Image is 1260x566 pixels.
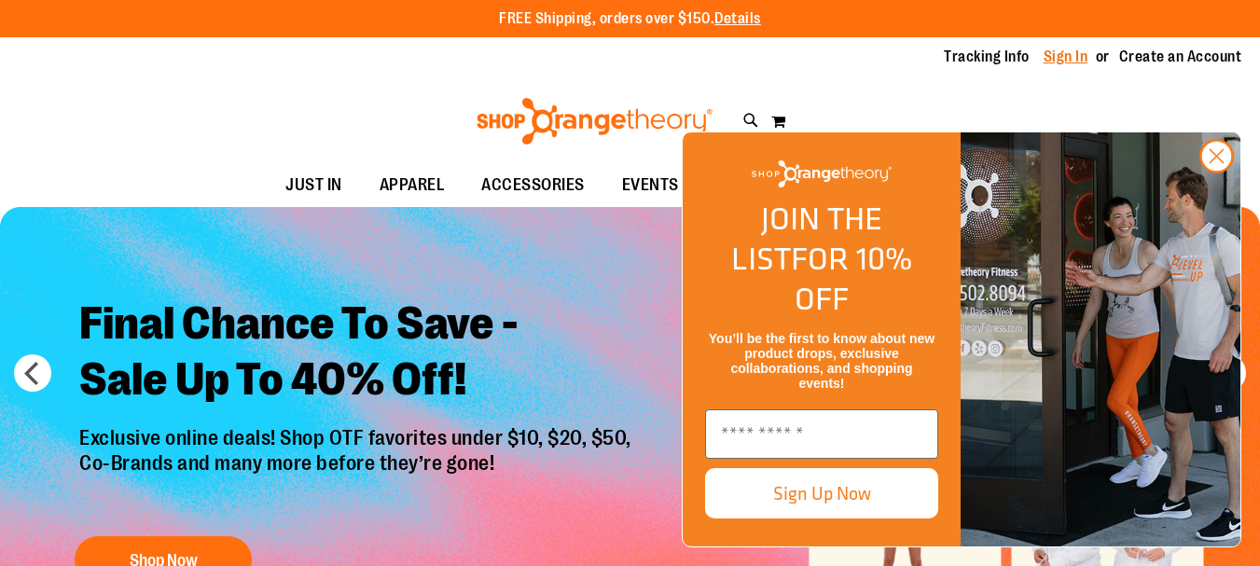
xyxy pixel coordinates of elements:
h2: Final Chance To Save - Sale Up To 40% Off! [65,283,650,427]
span: EVENTS [622,164,679,206]
a: JUST IN [267,164,361,207]
span: JUST IN [285,164,342,206]
button: Sign Up Now [705,468,938,518]
span: JOIN THE LIST [731,195,882,282]
span: FOR 10% OFF [791,235,912,322]
button: prev [14,354,51,392]
img: Shop Orangetheory [474,98,715,145]
a: ACCESSORIES [463,164,603,207]
span: You’ll be the first to know about new product drops, exclusive collaborations, and shopping events! [709,331,935,391]
div: FLYOUT Form [663,113,1260,566]
a: EVENTS [603,164,698,207]
img: Shop Orangetheory [752,160,892,187]
input: Enter email [705,409,938,459]
p: Exclusive online deals! Shop OTF favorites under $10, $20, $50, Co-Brands and many more before th... [65,427,650,518]
span: ACCESSORIES [481,164,585,206]
img: Shop Orangtheory [961,132,1240,546]
button: Close dialog [1199,139,1234,173]
a: Details [714,10,761,27]
span: APPAREL [380,164,445,206]
a: APPAREL [361,164,464,207]
a: Tracking Info [944,47,1030,67]
p: FREE Shipping, orders over $150. [499,8,761,30]
a: Create an Account [1119,47,1242,67]
a: Sign In [1044,47,1088,67]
